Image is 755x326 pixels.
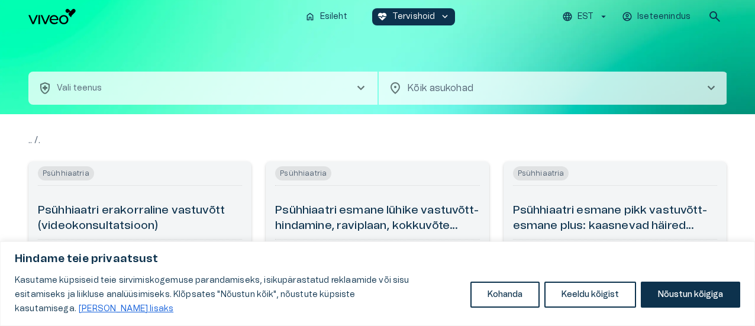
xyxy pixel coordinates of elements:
span: keyboard_arrow_down [440,11,450,22]
a: Open service booking details [504,162,727,256]
span: health_and_safety [38,81,52,95]
span: Psühhiaatria [275,166,331,180]
span: location_on [388,81,402,95]
p: .. / . [28,133,727,147]
button: Iseteenindus [620,8,693,25]
a: Loe lisaks [78,304,174,314]
span: Psühhiaatria [38,166,94,180]
h6: Psühhiaatri erakorraline vastuvõtt (videokonsultatsioon) [38,203,242,234]
p: Tervishoid [392,11,435,23]
button: open search modal [703,5,727,28]
h6: Psühhiaatri esmane lühike vastuvõtt- hindamine, raviplaan, kokkuvõte (videokonsultatsioon) [275,203,479,234]
a: Open service booking details [266,162,489,256]
button: health_and_safetyVali teenuschevron_right [28,72,377,105]
img: Viveo logo [28,9,76,24]
p: Vali teenus [57,82,102,95]
button: Kohanda [470,282,540,308]
p: Kasutame küpsiseid teie sirvimiskogemuse parandamiseks, isikupärastatud reklaamide või sisu esita... [15,273,462,316]
span: home [305,11,315,22]
p: Hindame teie privaatsust [15,252,740,266]
a: Open service booking details [28,162,251,256]
a: Navigate to homepage [28,9,295,24]
p: Kõik asukohad [407,81,685,95]
button: Keeldu kõigist [544,282,636,308]
p: Esileht [320,11,347,23]
span: chevron_right [704,81,718,95]
span: Psühhiaatria [513,166,569,180]
button: Nõustun kõigiga [641,282,740,308]
span: chevron_right [354,81,368,95]
p: Iseteenindus [637,11,691,23]
button: ecg_heartTervishoidkeyboard_arrow_down [372,8,456,25]
button: EST [560,8,611,25]
button: homeEsileht [300,8,353,25]
span: search [708,9,722,24]
h6: Psühhiaatri esmane pikk vastuvõtt- esmane plus: kaasnevad häired (videokonsultatsioon) [513,203,717,234]
span: ecg_heart [377,11,388,22]
p: EST [577,11,593,23]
